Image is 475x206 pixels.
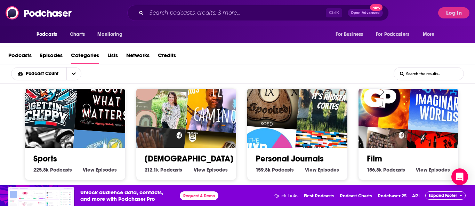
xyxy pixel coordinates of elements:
a: Podcasts [8,50,32,64]
img: Extending Olive Branches [126,65,190,129]
a: View Film Episodes [416,167,450,173]
span: For Business [336,30,363,39]
span: View [416,167,427,173]
a: Podcast Charts [340,193,372,198]
img: Gettin’ Chippy [14,65,78,129]
a: Credits [158,50,176,64]
img: It’s Andrea Cortes [297,70,361,134]
span: Episodes [96,167,117,173]
span: Open Advanced [351,11,380,15]
span: For Podcasters [376,30,409,39]
button: open menu [331,28,372,41]
span: Podcasts [37,30,57,39]
span: Ctrl K [326,8,342,17]
a: 212.1k [DEMOGRAPHIC_DATA] Podcasts [145,167,182,173]
a: API [412,193,420,198]
span: View [305,167,316,173]
a: [DEMOGRAPHIC_DATA] [145,153,233,164]
img: El camino [185,70,249,134]
span: View [83,167,94,173]
span: Unlock audience data, contacts, and more with Podchaser Pro [80,189,174,202]
img: GHOST PLANET [348,65,412,129]
button: open menu [11,71,66,76]
span: 212.1k [145,167,159,173]
img: Spooked [236,65,300,129]
span: Charts [70,30,85,39]
button: Request A Demo [180,191,218,200]
h2: Choose List sort [11,67,92,80]
span: Episodes [207,167,228,173]
button: open menu [92,28,131,41]
a: Best Podcasts [304,193,334,198]
a: Lists [107,50,118,64]
span: View [194,167,205,173]
a: Episodes [40,50,63,64]
img: Imaginary Worlds [408,70,472,134]
a: 156.8k Film Podcasts [367,167,405,173]
span: Podcasts [383,167,405,173]
button: Expand Footer [425,191,466,200]
img: Podchaser - Follow, Share and Rate Podcasts [6,6,72,19]
a: View Personal Journals Episodes [305,167,339,173]
span: More [423,30,435,39]
a: Networks [126,50,150,64]
a: View Sports Episodes [83,167,117,173]
button: open menu [32,28,66,41]
span: Podcasts [272,167,294,173]
span: Episodes [318,167,339,173]
a: Podchaser 25 [378,193,406,198]
button: Open AdvancedNew [348,9,383,17]
a: 225.8k Sports Podcasts [33,167,72,173]
span: 156.8k [367,167,382,173]
button: open menu [371,28,419,41]
span: Monitoring [97,30,122,39]
img: About What Matters [74,70,138,134]
span: Podcast Count [26,71,61,76]
span: Podcasts [50,167,72,173]
span: Episodes [429,167,450,173]
a: Sports [33,153,57,164]
button: open menu [66,68,81,80]
button: open menu [418,28,443,41]
span: Quick Links [274,193,298,198]
a: 159.8k Personal Journals Podcasts [256,167,294,173]
a: Charts [65,28,89,41]
img: Insights visual [8,187,75,206]
a: View [DEMOGRAPHIC_DATA] Episodes [194,167,228,173]
button: Log In [438,7,469,18]
a: Personal Journals [256,153,324,164]
span: New [370,4,383,11]
span: 159.8k [256,167,271,173]
span: Podcasts [160,167,182,173]
span: 225.8k [33,167,49,173]
input: Search podcasts, credits, & more... [146,7,326,18]
a: Film [367,153,382,164]
span: Expand Footer [429,193,457,198]
div: Search podcasts, credits, & more... [127,5,389,21]
div: Open Intercom Messenger [451,168,468,185]
a: Categories [71,50,99,64]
